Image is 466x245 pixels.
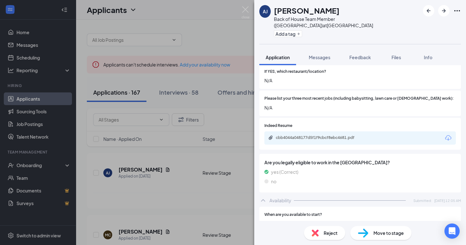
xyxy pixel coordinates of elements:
[440,7,448,15] svg: ArrowRight
[274,5,340,16] h1: [PERSON_NAME]
[264,212,322,218] span: When are you available to start?
[264,77,456,84] span: N/A
[266,54,290,60] span: Application
[297,32,301,36] svg: Plus
[264,123,292,129] span: Indeed Resume
[438,5,450,16] button: ArrowRight
[309,54,330,60] span: Messages
[264,159,456,166] span: Are you legally eligible to work in the [GEOGRAPHIC_DATA]?
[423,5,434,16] button: ArrowLeftNew
[264,104,456,111] span: N/A
[274,30,302,37] button: PlusAdd a tag
[269,197,291,204] div: Availability
[264,220,456,227] span: [DATE]
[324,229,338,236] span: Reject
[274,16,420,28] div: Back of House Team Member ([GEOGRAPHIC_DATA]) at [GEOGRAPHIC_DATA]
[264,69,326,75] span: If YES, which restaurant/location?
[349,54,371,60] span: Feedback
[453,7,461,15] svg: Ellipses
[424,54,432,60] span: Info
[271,178,276,185] span: no
[413,198,432,203] span: Submitted:
[444,134,452,142] svg: Download
[373,229,404,236] span: Move to stage
[268,135,273,140] svg: Paperclip
[392,54,401,60] span: Files
[271,168,298,175] span: yes (Correct)
[425,7,432,15] svg: ArrowLeftNew
[264,96,454,102] span: Please list your three most recent jobs (including babysitting, lawn care or [DEMOGRAPHIC_DATA] w...
[276,135,365,140] div: cbb4044a048177d5f1f9cbcf8ebc4681.pdf
[268,135,371,141] a: Paperclipcbb4044a048177d5f1f9cbcf8ebc4681.pdf
[444,223,460,239] div: Open Intercom Messenger
[263,8,268,15] div: AJ
[434,198,461,203] span: [DATE] 12:05 AM
[259,197,267,204] svg: ChevronUp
